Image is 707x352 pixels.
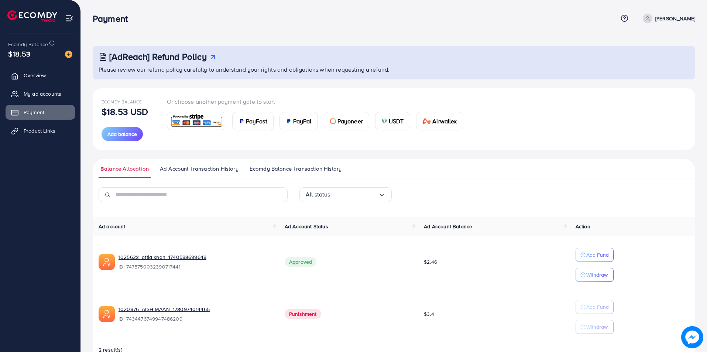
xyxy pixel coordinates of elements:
[102,127,143,141] button: Add balance
[424,258,437,266] span: $2.46
[576,320,614,334] button: Withdraw
[24,90,61,98] span: My ad accounts
[119,305,210,313] a: 1020876_AISH MAAN_1730974014465
[102,107,148,116] p: $18.53 USD
[24,72,46,79] span: Overview
[6,123,75,138] a: Product Links
[293,117,312,126] span: PayPal
[246,117,267,126] span: PayFast
[681,326,703,348] img: image
[586,270,608,279] p: Withdraw
[7,10,57,22] img: logo
[389,117,404,126] span: USDT
[102,99,142,105] span: Ecomdy Balance
[167,112,226,130] a: card
[65,14,73,23] img: menu
[576,268,614,282] button: Withdraw
[285,257,316,267] span: Approved
[109,51,207,62] h3: [AdReach] Refund Policy
[422,118,431,124] img: card
[99,223,126,230] span: Ad account
[286,118,292,124] img: card
[65,51,72,58] img: image
[119,253,273,270] div: <span class='underline'>1025623_attiq khan_1740583699648</span></br>7475750032390717441
[586,250,609,259] p: Add Fund
[330,118,336,124] img: card
[424,310,434,318] span: $3.4
[279,112,318,130] a: cardPayPal
[586,322,608,331] p: Withdraw
[93,13,134,24] h3: Payment
[24,109,44,116] span: Payment
[640,14,695,23] a: [PERSON_NAME]
[119,253,206,261] a: 1025623_attiq khan_1740583699648
[337,117,363,126] span: Payoneer
[6,105,75,120] a: Payment
[576,300,614,314] button: Add Fund
[424,223,472,230] span: Ad Account Balance
[655,14,695,23] p: [PERSON_NAME]
[119,263,273,270] span: ID: 7475750032390717441
[167,97,469,106] p: Or choose another payment gate to start
[169,113,224,129] img: card
[99,254,115,270] img: ic-ads-acc.e4c84228.svg
[8,48,30,59] span: $18.53
[8,41,48,48] span: Ecomdy Balance
[375,112,410,130] a: cardUSDT
[306,189,330,200] span: All status
[416,112,463,130] a: cardAirwallex
[119,305,273,322] div: <span class='underline'>1020876_AISH MAAN_1730974014465</span></br>7434476749947486209
[576,223,590,230] span: Action
[238,118,244,124] img: card
[6,86,75,101] a: My ad accounts
[381,118,387,124] img: card
[232,112,274,130] a: cardPayFast
[576,248,614,262] button: Add Fund
[285,223,328,230] span: Ad Account Status
[432,117,457,126] span: Airwallex
[119,315,273,322] span: ID: 7434476749947486209
[24,127,55,134] span: Product Links
[100,165,149,173] span: Balance Allocation
[99,65,691,74] p: Please review our refund policy carefully to understand your rights and obligations when requesti...
[330,189,378,200] input: Search for option
[99,306,115,322] img: ic-ads-acc.e4c84228.svg
[250,165,342,173] span: Ecomdy Balance Transaction History
[107,130,137,138] span: Add balance
[6,68,75,83] a: Overview
[299,187,392,202] div: Search for option
[586,303,609,311] p: Add Fund
[285,309,321,319] span: Punishment
[160,165,238,173] span: Ad Account Transaction History
[324,112,369,130] a: cardPayoneer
